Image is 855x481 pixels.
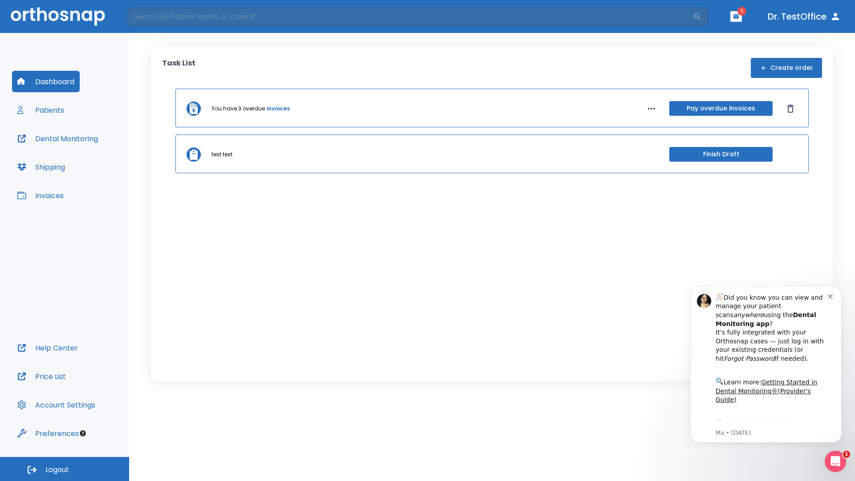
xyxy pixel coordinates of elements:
[79,429,87,437] div: Tooltip anchor
[12,156,70,178] button: Shipping
[12,394,101,416] button: Account Settings
[825,451,846,472] iframe: Intercom live chat
[11,7,105,25] img: Orthosnap
[677,278,855,448] iframe: Intercom notifications message
[12,337,83,359] button: Help Center
[669,147,773,162] button: Finish Draft
[12,423,84,444] button: Preferences
[151,14,158,21] button: Dismiss notification
[12,71,80,92] button: Dashboard
[127,8,693,25] input: Search by Patient Name or Case #
[12,185,69,206] button: Invoices
[12,99,69,121] button: Patients
[39,151,151,159] p: Message from Ma, sent 5w ago
[843,451,850,458] span: 1
[737,7,746,16] span: 1
[751,58,822,78] button: Create order
[162,58,195,78] p: Task List
[12,128,103,149] button: Dental Monitoring
[764,8,844,24] button: Dr. TestOffice
[267,105,290,113] a: invoices
[669,101,773,116] button: Pay overdue invoices
[212,151,232,159] p: test test
[12,366,71,387] button: Price List
[212,105,265,113] p: You have 3 overdue
[45,465,69,475] span: Logout
[39,142,118,158] a: App Store
[39,140,151,185] div: Download the app: | ​ Let us know if you need help getting started!
[783,102,798,116] button: Dismiss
